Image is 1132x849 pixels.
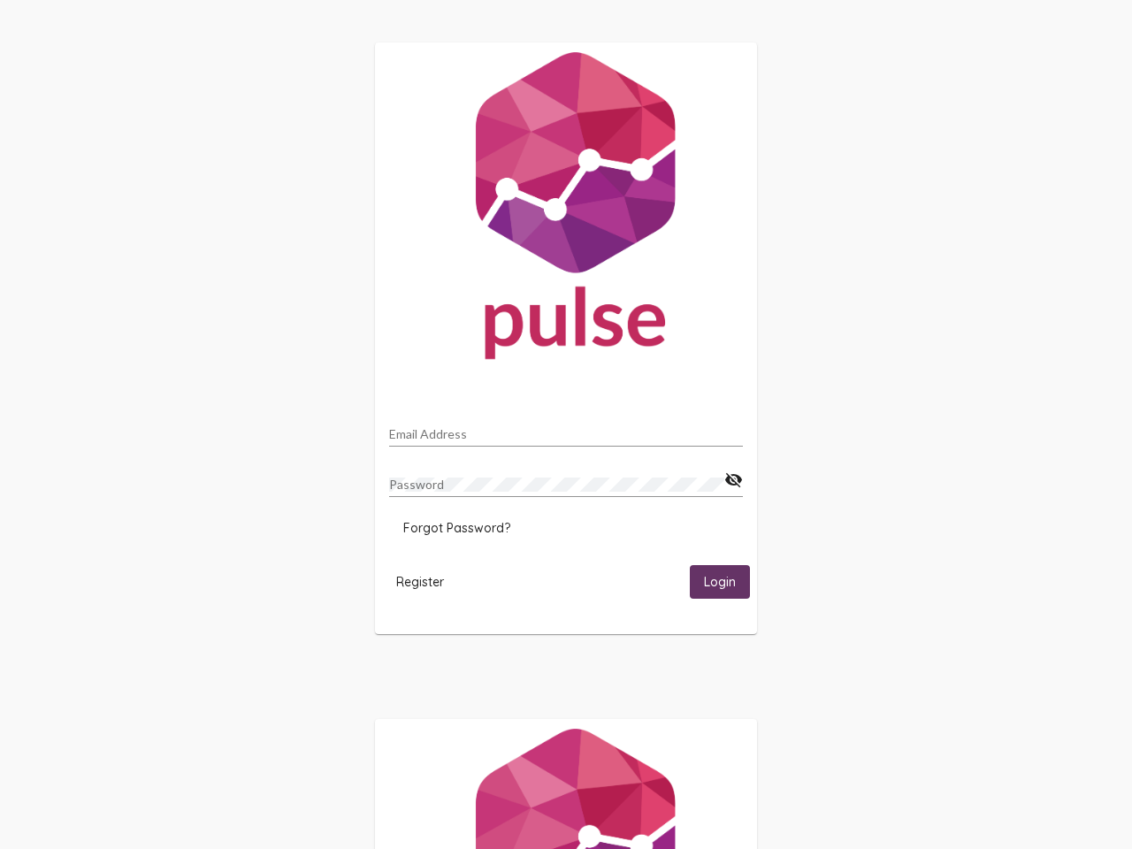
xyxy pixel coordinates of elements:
img: Pulse For Good Logo [375,42,757,377]
button: Forgot Password? [389,512,524,544]
span: Forgot Password? [403,520,510,536]
mat-icon: visibility_off [724,470,743,491]
span: Register [396,574,444,590]
span: Login [704,575,736,591]
button: Login [690,565,750,598]
button: Register [382,565,458,598]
